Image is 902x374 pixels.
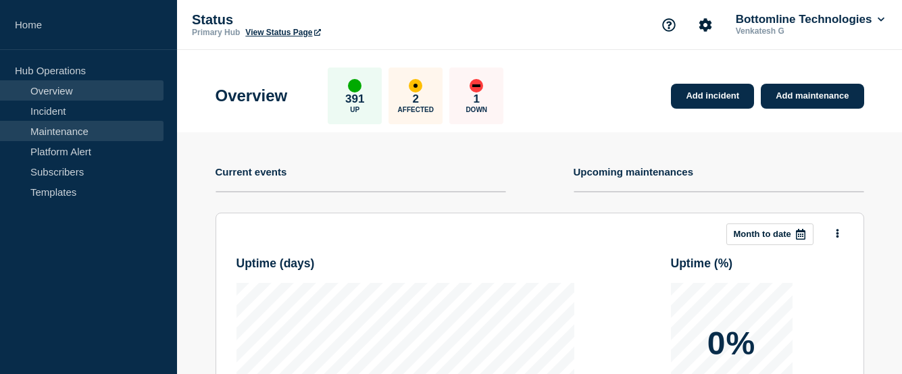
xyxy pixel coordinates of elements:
a: Add incident [671,84,754,109]
h3: Uptime ( % ) [671,257,733,271]
p: 0% [707,327,755,360]
h3: Uptime ( days ) [236,257,315,271]
div: down [470,79,483,92]
h4: Current events [216,166,287,178]
p: Down [466,106,487,113]
p: Primary Hub [192,28,240,37]
p: Affected [398,106,434,113]
h1: Overview [216,86,288,105]
p: 391 [345,92,364,106]
h4: Upcoming maintenances [574,166,694,178]
p: 2 [413,92,419,106]
p: Status [192,12,462,28]
p: 1 [474,92,480,106]
p: Month to date [734,229,791,239]
button: Bottomline Technologies [733,13,887,26]
a: Add maintenance [761,84,863,109]
button: Account settings [691,11,720,39]
div: up [348,79,361,92]
div: affected [409,79,422,92]
p: Up [350,106,359,113]
button: Support [655,11,683,39]
a: View Status Page [245,28,320,37]
p: Venkatesh G [733,26,874,36]
button: Month to date [726,223,813,245]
